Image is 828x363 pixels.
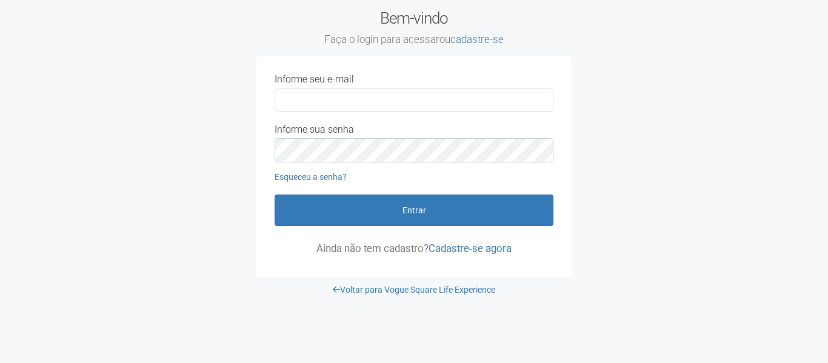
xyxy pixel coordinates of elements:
small: Faça o login para acessar [256,33,572,47]
p: Ainda não tem cadastro? [275,243,553,254]
button: Entrar [275,195,553,226]
a: Voltar para Vogue Square Life Experience [333,285,495,295]
h2: Bem-vindo [256,9,572,47]
a: Esqueceu a senha? [275,172,347,182]
a: Cadastre-se agora [429,242,512,255]
a: cadastre-se [450,33,504,45]
label: Informe seu e-mail [275,74,354,85]
span: ou [439,33,504,45]
label: Informe sua senha [275,124,354,135]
